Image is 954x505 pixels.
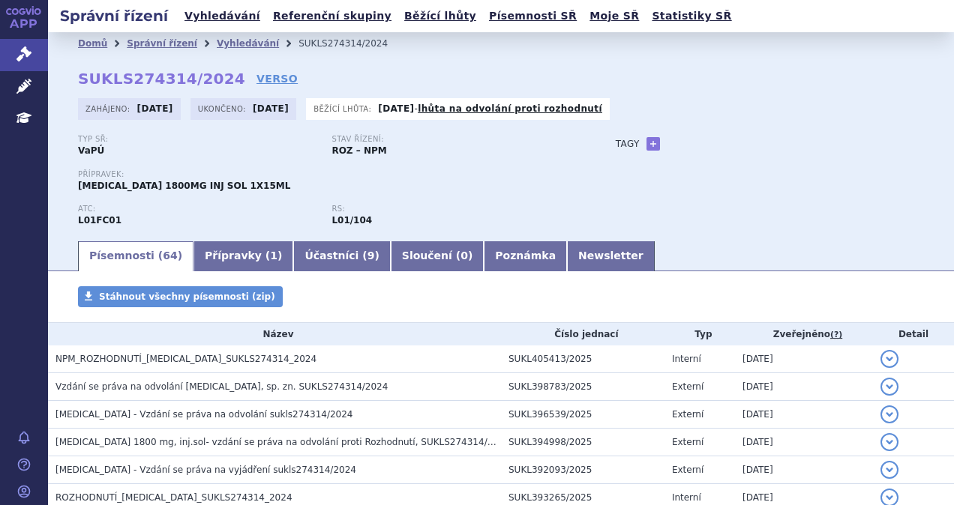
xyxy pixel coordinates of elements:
a: Běžící lhůty [400,6,481,26]
span: Externí [672,437,703,447]
th: Typ [664,323,735,345]
strong: DARATUMUMAB [78,215,121,226]
span: DARZALEX 1800 mg, inj.sol- vzdání se práva na odvolání proti Rozhodnutí, SUKLS274314/2024 [55,437,510,447]
a: + [646,137,660,151]
button: detail [880,461,898,479]
td: SUKL394998/2025 [501,429,664,456]
a: Sloučení (0) [391,241,484,271]
td: SUKL396539/2025 [501,401,664,429]
td: SUKL405413/2025 [501,345,664,373]
span: Externí [672,409,703,420]
a: Newsletter [567,241,655,271]
a: Stáhnout všechny písemnosti (zip) [78,286,283,307]
th: Název [48,323,501,345]
td: SUKL398783/2025 [501,373,664,401]
a: Přípravky (1) [193,241,293,271]
strong: ROZ – NPM [331,145,386,156]
li: SUKLS274314/2024 [298,32,407,55]
abbr: (?) [830,330,842,340]
a: Moje SŘ [585,6,643,26]
p: Typ SŘ: [78,135,316,144]
td: [DATE] [735,345,873,373]
a: Vyhledávání [217,38,279,49]
th: Zveřejněno [735,323,873,345]
span: 9 [367,250,375,261]
span: 1 [270,250,277,261]
p: - [378,103,602,115]
strong: VaPÚ [78,145,104,156]
strong: [DATE] [253,103,289,114]
a: Domů [78,38,107,49]
button: detail [880,433,898,451]
a: Písemnosti SŘ [484,6,581,26]
a: Referenční skupiny [268,6,396,26]
span: Stáhnout všechny písemnosti (zip) [99,291,275,302]
td: [DATE] [735,429,873,456]
span: Interní [672,354,701,364]
span: DARZALEX - Vzdání se práva na odvolání sukls274314/2024 [55,409,352,420]
a: Účastníci (9) [293,241,390,271]
td: [DATE] [735,456,873,484]
a: Statistiky SŘ [647,6,736,26]
td: [DATE] [735,373,873,401]
p: ATC: [78,205,316,214]
span: ROZHODNUTÍ_DARZALEX_SUKLS274314_2024 [55,492,292,503]
span: 64 [163,250,177,261]
a: VERSO [256,71,298,86]
h3: Tagy [616,135,640,153]
p: Stav řízení: [331,135,570,144]
a: Vyhledávání [180,6,265,26]
td: SUKL392093/2025 [501,456,664,484]
button: detail [880,378,898,396]
p: RS: [331,205,570,214]
span: Externí [672,381,703,392]
th: Detail [873,323,954,345]
span: NPM_ROZHODNUTÍ_DARZALEX_SUKLS274314_2024 [55,354,316,364]
span: 0 [460,250,468,261]
span: Externí [672,465,703,475]
strong: daratumumab [331,215,372,226]
a: Písemnosti (64) [78,241,193,271]
h2: Správní řízení [48,5,180,26]
td: [DATE] [735,401,873,429]
span: Běžící lhůta: [313,103,374,115]
strong: [DATE] [137,103,173,114]
button: detail [880,350,898,368]
a: Správní řízení [127,38,197,49]
span: Vzdání se práva na odvolání DARZALEX, sp. zn. SUKLS274314/2024 [55,381,388,392]
p: Přípravek: [78,170,586,179]
span: [MEDICAL_DATA] 1800MG INJ SOL 1X15ML [78,181,290,191]
span: Ukončeno: [198,103,249,115]
a: lhůta na odvolání proti rozhodnutí [418,103,602,114]
th: Číslo jednací [501,323,664,345]
span: DARZALEX - Vzdání se práva na vyjádření sukls274314/2024 [55,465,356,475]
a: Poznámka [484,241,567,271]
span: Interní [672,492,701,503]
span: Zahájeno: [85,103,133,115]
strong: [DATE] [378,103,414,114]
button: detail [880,405,898,423]
strong: SUKLS274314/2024 [78,70,245,88]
